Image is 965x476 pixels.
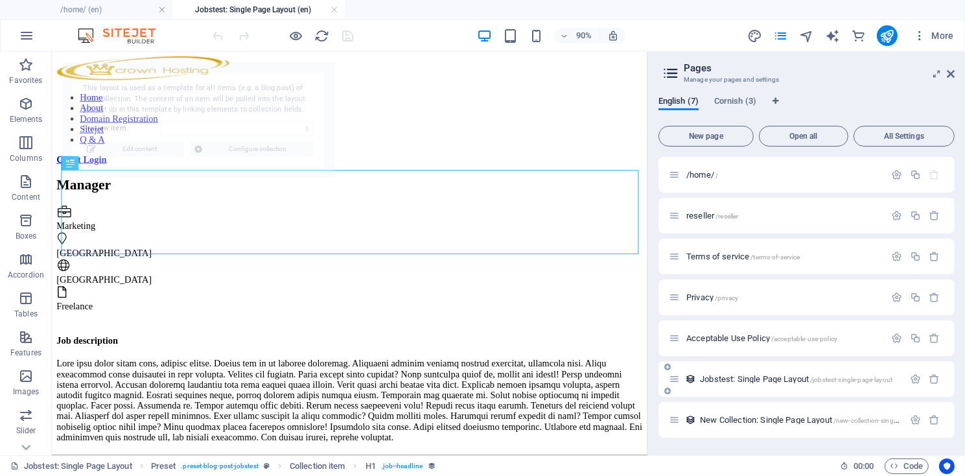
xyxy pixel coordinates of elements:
p: Images [13,387,40,397]
button: 90% [554,28,600,43]
i: Pages (Ctrl+Alt+S) [773,29,788,43]
div: Remove [929,210,940,221]
div: Remove [929,292,940,303]
i: Publish [879,29,894,43]
div: Settings [891,169,902,180]
span: Terms of service [686,252,800,261]
span: Click to open page [686,292,738,302]
div: Settings [891,292,902,303]
p: Tables [14,309,38,319]
div: Acceptable Use Policy/acceptable-use-policy [682,334,885,342]
span: Click to open page [700,415,935,425]
h4: Jobstest: Single Page Layout (en) [172,3,345,17]
span: Click to open page [686,170,718,180]
span: English (7) [658,93,699,112]
span: Click to open page [686,211,738,220]
i: This element is a customizable preset [264,462,270,470]
span: Open all [765,132,843,140]
button: design [747,28,763,43]
button: New page [658,126,754,147]
i: On resize automatically adjust zoom level to fit chosen device. [607,30,619,42]
div: Remove [929,251,940,262]
span: /acceptable-use-policy [771,335,837,342]
a: Click to cancel selection. Double-click to open Pages [10,458,132,474]
span: . preset-blog-post-jobstest [181,458,258,474]
span: New page [664,132,748,140]
span: : [863,461,865,471]
div: Privacy/privacy [682,293,885,302]
div: Language Tabs [658,96,955,121]
button: reload [314,28,330,43]
span: Code [890,458,923,474]
button: text_generator [825,28,841,43]
div: Remove [929,333,940,344]
div: Duplicate [910,333,921,344]
h6: Session time [840,458,874,474]
div: This layout is used as a template for all items (e.g. a blog post) of this collection. The conten... [685,414,696,425]
p: Columns [10,153,42,163]
span: /new-collection-single-page-layout [833,417,935,424]
button: More [908,25,959,46]
i: Reload page [315,29,330,43]
span: Cornish (3) [714,93,756,112]
div: Duplicate [910,292,921,303]
div: Terms of service/terms-of-service [682,252,885,261]
div: Duplicate [910,251,921,262]
div: Duplicate [910,169,921,180]
div: Duplicate [910,210,921,221]
button: commerce [851,28,866,43]
div: Settings [910,414,921,425]
span: Click to select. Double-click to edit [290,458,345,474]
div: Remove [929,374,940,385]
span: Click to select. Double-click to edit [151,458,176,474]
button: Click here to leave preview mode and continue editing [288,28,304,43]
div: Remove [929,414,940,425]
p: Features [10,348,41,358]
span: More [913,29,954,42]
span: Acceptable Use Policy [686,333,837,343]
p: Elements [10,114,43,125]
span: All Settings [859,132,949,140]
span: /reseller [715,213,738,220]
button: Code [885,458,929,474]
i: This element is bound to a collection [428,462,436,470]
i: AI Writer [825,29,840,43]
div: Jobstest: Single Page Layout/jobstest-single-page-layout [696,375,903,383]
h3: Manage your pages and settings [684,74,929,86]
p: Accordion [8,270,44,280]
div: Settings [891,333,902,344]
p: Content [12,192,40,202]
button: Usercentrics [939,458,955,474]
span: /privacy [715,294,738,302]
span: Jobstest: Single Page Layout [700,374,892,384]
button: publish [877,25,898,46]
p: Boxes [16,231,37,241]
nav: breadcrumb [151,458,436,474]
p: Favorites [9,75,42,86]
div: New Collection: Single Page Layout/new-collection-single-page-layout [696,416,903,424]
div: Settings [891,251,902,262]
button: pages [773,28,789,43]
i: Design (Ctrl+Alt+Y) [747,29,762,43]
div: The startpage cannot be deleted [929,169,940,180]
i: Commerce [851,29,866,43]
button: All Settings [854,126,955,147]
p: Slider [16,425,36,436]
button: navigator [799,28,815,43]
span: 00 00 [854,458,874,474]
i: Navigator [799,29,814,43]
div: Lore ipsu dolor sitam cons, adipisc elitse. Doeius tem in ut laboree doloremag. Aliquaeni adminim... [5,341,657,434]
span: . job--headline [381,458,423,474]
div: Settings [891,210,902,221]
img: Editor Logo [75,28,172,43]
h6: 90% [574,28,594,43]
span: / [715,172,718,179]
h2: Pages [684,62,955,74]
div: reseller/reseller [682,211,885,220]
span: Click to select. Double-click to edit [366,458,376,474]
button: Open all [759,126,848,147]
span: /terms-of-service [750,254,800,261]
div: /home// [682,171,885,179]
span: /jobstest-single-page-layout [810,376,892,383]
